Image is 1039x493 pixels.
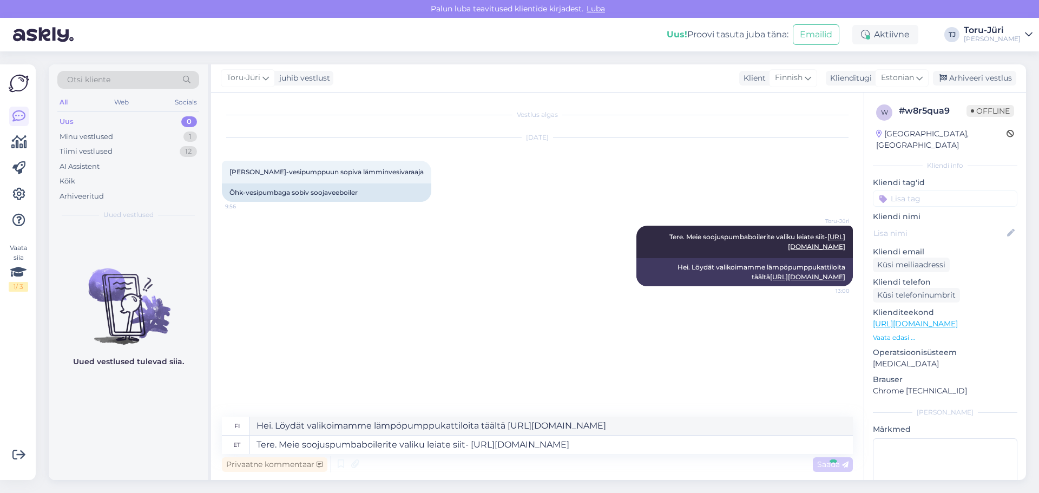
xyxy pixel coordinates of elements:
div: Vestlus algas [222,110,853,120]
span: Finnish [775,72,803,84]
span: Luba [583,4,608,14]
div: TJ [944,27,959,42]
p: Kliendi nimi [873,211,1017,222]
img: No chats [49,249,208,346]
a: [URL][DOMAIN_NAME] [770,273,845,281]
span: Toru-Jüri [809,217,850,225]
div: Klient [739,73,766,84]
div: 12 [180,146,197,157]
div: Web [112,95,131,109]
p: Kliendi email [873,246,1017,258]
span: 9:56 [225,202,266,211]
p: Chrome [TECHNICAL_ID] [873,385,1017,397]
div: 1 [183,132,197,142]
div: 0 [181,116,197,127]
span: Offline [966,105,1014,117]
div: # w8r5qua9 [899,104,966,117]
div: Minu vestlused [60,132,113,142]
p: Märkmed [873,424,1017,435]
p: Operatsioonisüsteem [873,347,1017,358]
div: Kliendi info [873,161,1017,170]
div: Küsi telefoninumbrit [873,288,960,303]
span: w [881,108,888,116]
span: Toru-Jüri [227,72,260,84]
div: Toru-Jüri [964,26,1021,35]
div: AI Assistent [60,161,100,172]
div: Klienditugi [826,73,872,84]
div: Arhiveeri vestlus [933,71,1016,86]
div: Kõik [60,176,75,187]
div: Socials [173,95,199,109]
div: All [57,95,70,109]
div: [DATE] [222,133,853,142]
div: [PERSON_NAME] [873,407,1017,417]
div: Küsi meiliaadressi [873,258,950,272]
div: [PERSON_NAME] [964,35,1021,43]
div: Aktiivne [852,25,918,44]
div: Uus [60,116,74,127]
div: Tiimi vestlused [60,146,113,157]
span: Estonian [881,72,914,84]
span: [PERSON_NAME]-vesipumppuun sopiva lämminvesivaraaja [229,168,424,176]
div: [GEOGRAPHIC_DATA], [GEOGRAPHIC_DATA] [876,128,1007,151]
p: Uued vestlused tulevad siia. [73,356,184,367]
img: Askly Logo [9,73,29,94]
div: Vaata siia [9,243,28,292]
span: Otsi kliente [67,74,110,86]
p: Kliendi tag'id [873,177,1017,188]
div: Proovi tasuta juba täna: [667,28,788,41]
div: Arhiveeritud [60,191,104,202]
p: Brauser [873,374,1017,385]
a: [URL][DOMAIN_NAME] [873,319,958,328]
div: Hei. Löydät valikoimamme lämpöpumppukattiloita täältä [636,258,853,286]
p: Klienditeekond [873,307,1017,318]
div: Õhk-vesipumbaga sobiv soojaveeboiler [222,183,431,202]
input: Lisa nimi [873,227,1005,239]
b: Uus! [667,29,687,40]
a: Toru-Jüri[PERSON_NAME] [964,26,1033,43]
p: Kliendi telefon [873,277,1017,288]
input: Lisa tag [873,190,1017,207]
p: [MEDICAL_DATA] [873,358,1017,370]
button: Emailid [793,24,839,45]
span: Tere. Meie soojuspumbaboilerite valiku leiate siit- [669,233,845,251]
p: Vaata edasi ... [873,333,1017,343]
div: 1 / 3 [9,282,28,292]
div: juhib vestlust [275,73,330,84]
span: Uued vestlused [103,210,154,220]
span: 13:00 [809,287,850,295]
